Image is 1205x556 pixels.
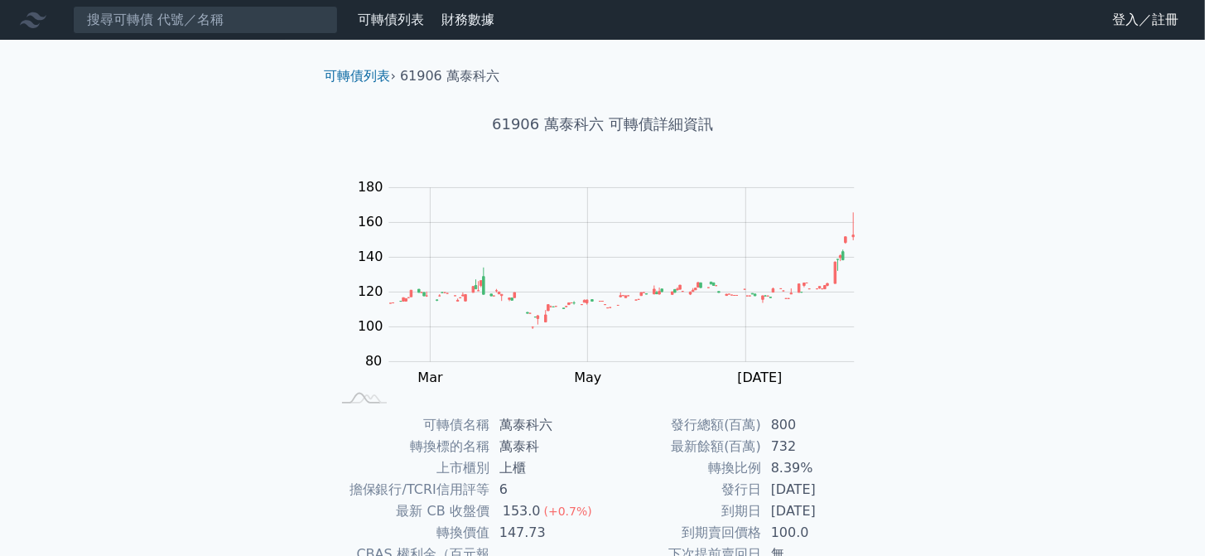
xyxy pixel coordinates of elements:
tspan: Mar [418,370,444,386]
a: 財務數據 [441,12,494,27]
td: 最新 CB 收盤價 [331,500,489,522]
td: 最新餘額(百萬) [603,436,761,457]
a: 登入／註冊 [1099,7,1192,33]
span: (+0.7%) [544,505,592,518]
td: 8.39% [761,457,875,479]
td: [DATE] [761,479,875,500]
li: › [325,66,396,86]
td: 6 [489,479,603,500]
tspan: 120 [358,284,383,300]
tspan: 100 [358,319,383,335]
td: 可轉債名稱 [331,414,489,436]
div: 153.0 [499,500,544,522]
h1: 61906 萬泰科六 可轉債詳細資訊 [311,113,894,136]
td: 上市櫃別 [331,457,489,479]
td: 發行日 [603,479,761,500]
td: 轉換價值 [331,522,489,544]
tspan: 80 [365,354,382,370]
td: 到期日 [603,500,761,522]
td: 萬泰科 [489,436,603,457]
tspan: [DATE] [738,370,783,386]
tspan: 140 [358,249,383,265]
td: 100.0 [761,522,875,544]
a: 可轉債列表 [325,68,391,84]
td: 732 [761,436,875,457]
td: [DATE] [761,500,875,522]
li: 61906 萬泰科六 [400,66,499,86]
td: 上櫃 [489,457,603,479]
td: 萬泰科六 [489,414,603,436]
td: 轉換比例 [603,457,761,479]
input: 搜尋可轉債 代號／名稱 [73,6,338,34]
g: Chart [349,180,880,420]
tspan: May [575,370,602,386]
a: 可轉債列表 [358,12,424,27]
td: 轉換標的名稱 [331,436,489,457]
tspan: 160 [358,215,383,230]
td: 800 [761,414,875,436]
td: 147.73 [489,522,603,544]
td: 發行總額(百萬) [603,414,761,436]
td: 擔保銀行/TCRI信用評等 [331,479,489,500]
td: 到期賣回價格 [603,522,761,544]
tspan: 180 [358,180,383,196]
